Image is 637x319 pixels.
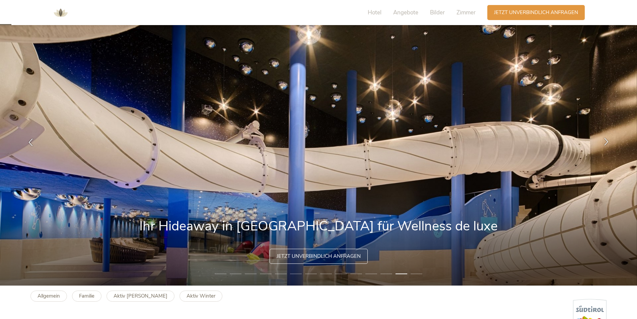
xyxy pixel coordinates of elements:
[456,9,476,16] span: Zimmer
[368,9,381,16] span: Hotel
[114,293,167,299] b: Aktiv [PERSON_NAME]
[107,291,174,302] a: Aktiv [PERSON_NAME]
[180,291,222,302] a: Aktiv Winter
[393,9,418,16] span: Angebote
[30,291,67,302] a: Allgemein
[187,293,215,299] b: Aktiv Winter
[430,9,445,16] span: Bilder
[277,253,361,260] span: Jetzt unverbindlich anfragen
[72,291,101,302] a: Familie
[79,293,94,299] b: Familie
[494,9,578,16] span: Jetzt unverbindlich anfragen
[51,3,71,23] img: AMONTI & LUNARIS Wellnessresort
[51,10,71,15] a: AMONTI & LUNARIS Wellnessresort
[38,293,60,299] b: Allgemein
